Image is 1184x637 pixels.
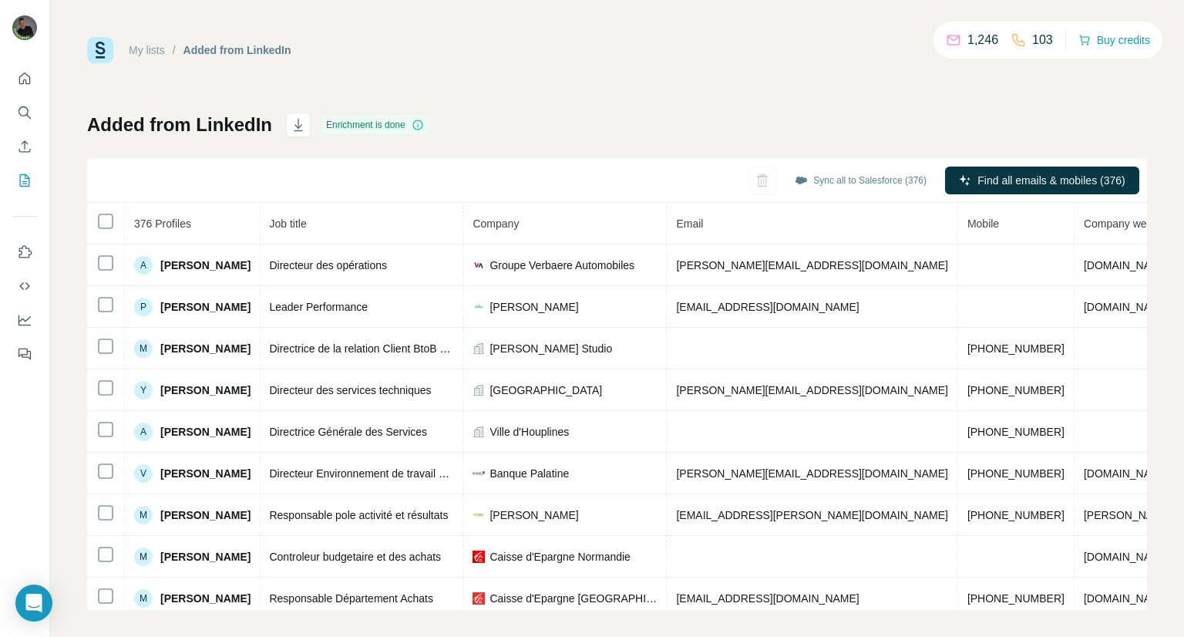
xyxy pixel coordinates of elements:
[1032,31,1053,49] p: 103
[1084,551,1170,563] span: [DOMAIN_NAME]
[967,592,1065,605] span: [PHONE_NUMBER]
[160,299,251,315] span: [PERSON_NAME]
[1084,259,1170,271] span: [DOMAIN_NAME]
[12,99,37,126] button: Search
[160,591,251,606] span: [PERSON_NAME]
[269,384,431,396] span: Directeur des services techniques
[129,44,165,56] a: My lists
[134,506,153,524] div: M
[489,341,612,356] span: [PERSON_NAME] Studio
[967,384,1065,396] span: [PHONE_NUMBER]
[1084,592,1170,605] span: [DOMAIN_NAME]
[967,31,998,49] p: 1,246
[12,306,37,334] button: Dashboard
[676,217,703,230] span: Email
[473,259,485,271] img: company-logo
[12,65,37,93] button: Quick start
[134,548,153,566] div: M
[134,589,153,608] div: M
[967,342,1065,355] span: [PHONE_NUMBER]
[183,42,291,58] div: Added from LinkedIn
[134,423,153,441] div: A
[269,426,427,438] span: Directrice Générale des Services
[967,217,999,230] span: Mobile
[967,467,1065,480] span: [PHONE_NUMBER]
[1084,467,1170,480] span: [DOMAIN_NAME]
[473,301,485,313] img: company-logo
[489,258,634,273] span: Groupe Verbaere Automobiles
[173,42,176,58] li: /
[87,37,113,63] img: Surfe Logo
[160,549,251,565] span: [PERSON_NAME]
[473,551,485,563] img: company-logo
[160,507,251,523] span: [PERSON_NAME]
[977,173,1125,188] span: Find all emails & mobiles (376)
[269,467,482,480] span: Directeur Environnement de travail et achats
[269,301,368,313] span: Leader Performance
[269,217,306,230] span: Job title
[1078,29,1150,51] button: Buy credits
[160,466,251,481] span: [PERSON_NAME]
[160,383,251,398] span: [PERSON_NAME]
[473,467,485,480] img: company-logo
[134,464,153,483] div: V
[489,507,578,523] span: [PERSON_NAME]
[134,256,153,275] div: A
[473,217,519,230] span: Company
[269,259,387,271] span: Directeur des opérations
[321,116,429,134] div: Enrichment is done
[676,509,947,521] span: [EMAIL_ADDRESS][PERSON_NAME][DOMAIN_NAME]
[12,133,37,160] button: Enrich CSV
[945,167,1139,194] button: Find all emails & mobiles (376)
[12,238,37,266] button: Use Surfe on LinkedIn
[269,551,441,563] span: Controleur budgetaire et des achats
[12,15,37,40] img: Avatar
[160,258,251,273] span: [PERSON_NAME]
[676,259,947,271] span: [PERSON_NAME][EMAIL_ADDRESS][DOMAIN_NAME]
[676,301,859,313] span: [EMAIL_ADDRESS][DOMAIN_NAME]
[489,466,569,481] span: Banque Palatine
[489,591,657,606] span: Caisse d'Epargne [GEOGRAPHIC_DATA]
[967,426,1065,438] span: [PHONE_NUMBER]
[134,298,153,316] div: P
[12,167,37,194] button: My lists
[87,113,272,137] h1: Added from LinkedIn
[489,549,630,565] span: Caisse d'Epargne Normandie
[160,424,251,440] span: [PERSON_NAME]
[473,592,485,605] img: company-logo
[676,592,859,605] span: [EMAIL_ADDRESS][DOMAIN_NAME]
[269,592,432,605] span: Responsable Département Achats
[12,340,37,368] button: Feedback
[473,509,485,521] img: company-logo
[134,381,153,399] div: Y
[676,467,947,480] span: [PERSON_NAME][EMAIL_ADDRESS][DOMAIN_NAME]
[784,169,937,192] button: Sync all to Salesforce (376)
[489,299,578,315] span: [PERSON_NAME]
[160,341,251,356] span: [PERSON_NAME]
[269,342,463,355] span: Directrice de la relation Client BtoB BtoC
[676,384,947,396] span: [PERSON_NAME][EMAIL_ADDRESS][DOMAIN_NAME]
[15,585,52,622] div: Open Intercom Messenger
[489,383,602,398] span: [GEOGRAPHIC_DATA]
[1084,217,1169,230] span: Company website
[1084,301,1170,313] span: [DOMAIN_NAME]
[967,509,1065,521] span: [PHONE_NUMBER]
[12,272,37,300] button: Use Surfe API
[134,339,153,358] div: M
[269,509,448,521] span: Responsable pole activité et résultats
[489,424,569,440] span: Ville d'Houplines
[134,217,191,230] span: 376 Profiles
